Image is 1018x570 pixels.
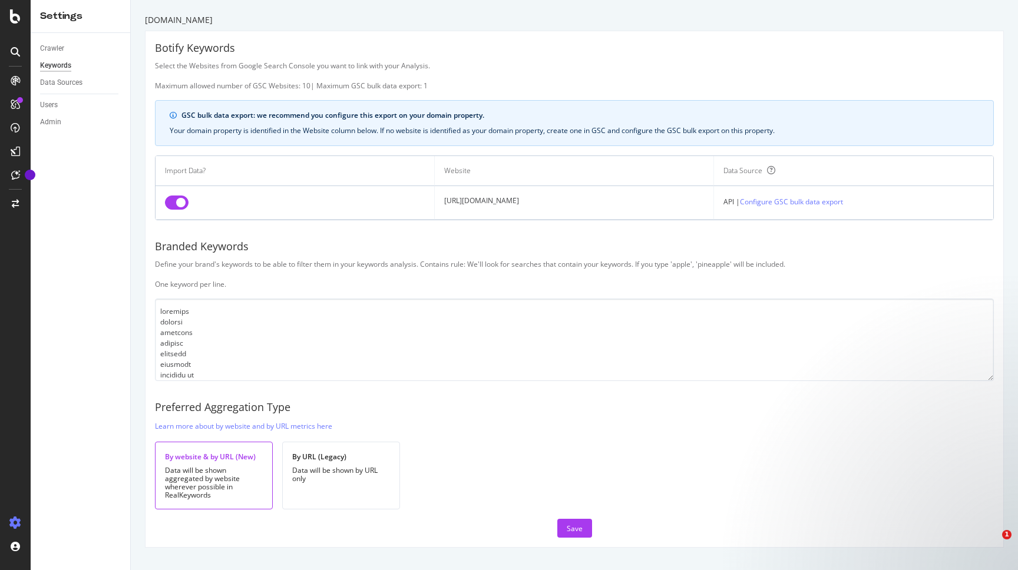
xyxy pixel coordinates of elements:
[435,186,714,220] td: [URL][DOMAIN_NAME]
[145,14,1004,26] div: [DOMAIN_NAME]
[40,42,64,55] div: Crawler
[155,400,994,415] div: Preferred Aggregation Type
[740,195,843,208] a: Configure GSC bulk data export
[155,41,994,56] div: Botify Keywords
[557,519,592,538] button: Save
[435,156,714,186] th: Website
[25,170,35,180] div: Tooltip anchor
[40,116,122,128] a: Admin
[40,99,58,111] div: Users
[155,61,994,91] div: Select the Websites from Google Search Console you want to link with your Analysis. Maximum allow...
[40,116,61,128] div: Admin
[40,42,122,55] a: Crawler
[181,110,979,121] div: GSC bulk data export: we recommend you configure this export on your domain property.
[40,9,121,23] div: Settings
[292,466,390,483] div: Data will be shown by URL only
[723,195,984,208] div: API |
[40,77,82,89] div: Data Sources
[40,59,122,72] a: Keywords
[170,125,979,136] div: Your domain property is identified in the Website column below. If no website is identified as yo...
[1002,530,1012,539] span: 1
[567,523,583,533] div: Save
[292,452,390,462] div: By URL (Legacy)
[155,100,994,146] div: info banner
[155,239,994,254] div: Branded Keywords
[155,299,994,381] textarea: loremips dolorsi ametcons adipisc elitsedd eiusmodt incididu ut laboreet dolor magnaa enimad mini...
[723,165,762,176] div: Data Source
[40,77,122,89] a: Data Sources
[40,59,71,72] div: Keywords
[165,452,263,462] div: By website & by URL (New)
[155,420,332,432] a: Learn more about by website and by URL metrics here
[40,99,122,111] a: Users
[155,259,994,289] div: Define your brand's keywords to be able to filter them in your keywords analysis. Contains rule: ...
[978,530,1006,558] iframe: Intercom live chat
[165,466,263,499] div: Data will be shown aggregated by website wherever possible in RealKeywords
[156,156,435,186] th: Import Data?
